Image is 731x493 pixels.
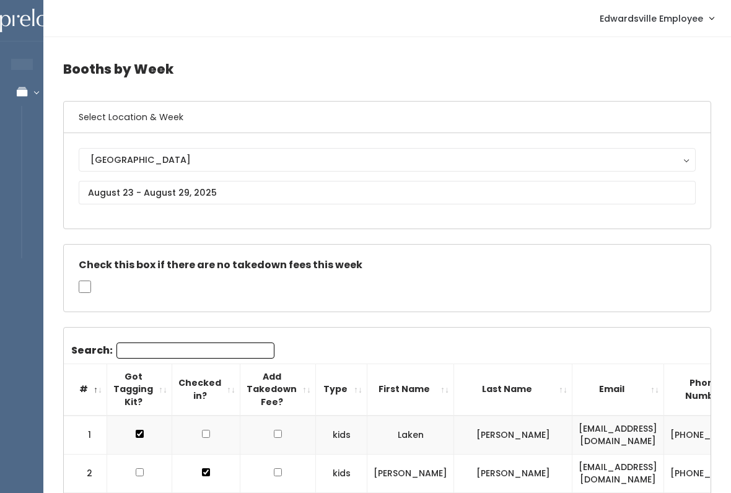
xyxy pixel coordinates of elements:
[63,52,711,86] h4: Booths by Week
[367,454,454,492] td: [PERSON_NAME]
[79,148,696,172] button: [GEOGRAPHIC_DATA]
[454,454,572,492] td: [PERSON_NAME]
[64,102,711,133] h6: Select Location & Week
[600,12,703,25] span: Edwardsville Employee
[64,416,107,455] td: 1
[79,181,696,204] input: August 23 - August 29, 2025
[572,454,664,492] td: [EMAIL_ADDRESS][DOMAIN_NAME]
[454,364,572,415] th: Last Name: activate to sort column ascending
[572,416,664,455] td: [EMAIL_ADDRESS][DOMAIN_NAME]
[107,364,172,415] th: Got Tagging Kit?: activate to sort column ascending
[367,364,454,415] th: First Name: activate to sort column ascending
[172,364,240,415] th: Checked in?: activate to sort column ascending
[79,260,696,271] h5: Check this box if there are no takedown fees this week
[367,416,454,455] td: Laken
[572,364,664,415] th: Email: activate to sort column ascending
[64,454,107,492] td: 2
[71,342,274,359] label: Search:
[316,454,367,492] td: kids
[316,364,367,415] th: Type: activate to sort column ascending
[116,342,274,359] input: Search:
[240,364,316,415] th: Add Takedown Fee?: activate to sort column ascending
[90,153,684,167] div: [GEOGRAPHIC_DATA]
[454,416,572,455] td: [PERSON_NAME]
[587,5,726,32] a: Edwardsville Employee
[316,416,367,455] td: kids
[64,364,107,415] th: #: activate to sort column descending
